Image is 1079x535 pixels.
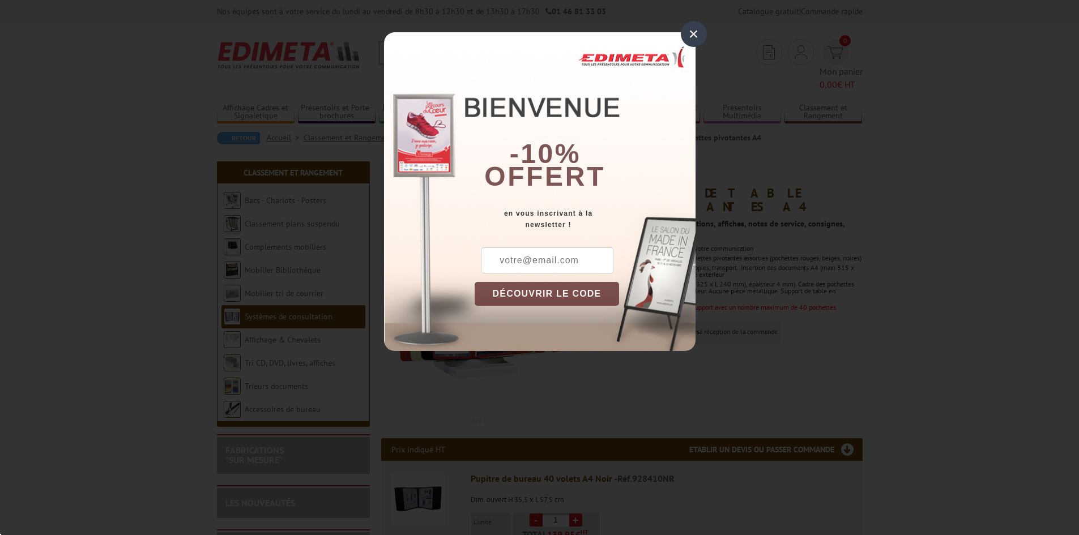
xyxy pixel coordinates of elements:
[681,21,707,47] div: ×
[475,282,620,306] button: DÉCOUVRIR LE CODE
[510,139,581,169] b: -10%
[484,161,605,191] font: offert
[481,247,613,273] input: votre@email.com
[475,208,696,230] div: en vous inscrivant à la newsletter !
